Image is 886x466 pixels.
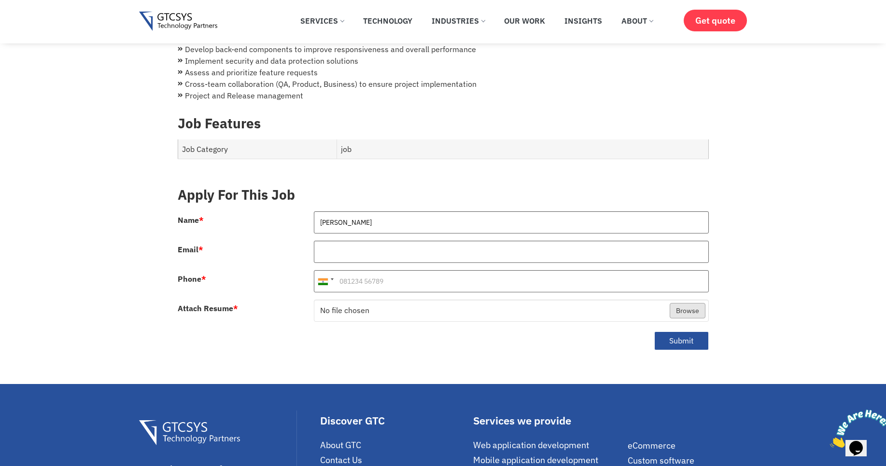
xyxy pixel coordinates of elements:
[320,415,468,426] div: Discover GTC
[178,43,709,55] li: Develop back-end components to improve responsiveness and overall performance
[178,90,709,101] li: Project and Release management
[473,439,623,451] a: Web application development
[178,67,709,78] li: Assess and prioritize feature requests
[178,304,238,312] label: Attach Resume
[178,187,709,203] h3: Apply For This Job
[473,439,589,451] span: Web application development
[178,139,337,159] td: Job Category
[826,406,886,452] iframe: chat widget
[684,10,747,31] a: Get quote
[654,331,709,350] button: Submit
[320,454,468,466] a: Contact Us
[139,12,218,31] img: Gtcsys logo
[178,115,709,132] h3: Job Features
[139,420,240,446] img: Gtcsys Footer Logo
[178,216,204,224] label: Name
[695,15,735,26] span: Get quote
[178,55,709,67] li: Implement security and data protection solutions
[424,10,492,31] a: Industries
[628,440,747,451] a: eCommerce
[320,439,361,451] span: About GTC
[178,246,203,253] label: Email
[337,139,708,159] td: job
[314,271,337,292] div: India (भारत): +91
[473,454,623,466] a: Mobile application development
[178,275,206,283] label: Phone
[557,10,609,31] a: Insights
[320,454,362,466] span: Contact Us
[4,4,64,42] img: Chat attention grabber
[293,10,351,31] a: Services
[473,454,598,466] span: Mobile application development
[320,439,468,451] a: About GTC
[497,10,552,31] a: Our Work
[473,415,623,426] div: Services we provide
[628,440,675,451] span: eCommerce
[356,10,420,31] a: Technology
[178,78,709,90] li: Cross-team collaboration (QA, Product, Business) to ensure project implementation
[614,10,660,31] a: About
[314,270,709,292] input: 081234 56789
